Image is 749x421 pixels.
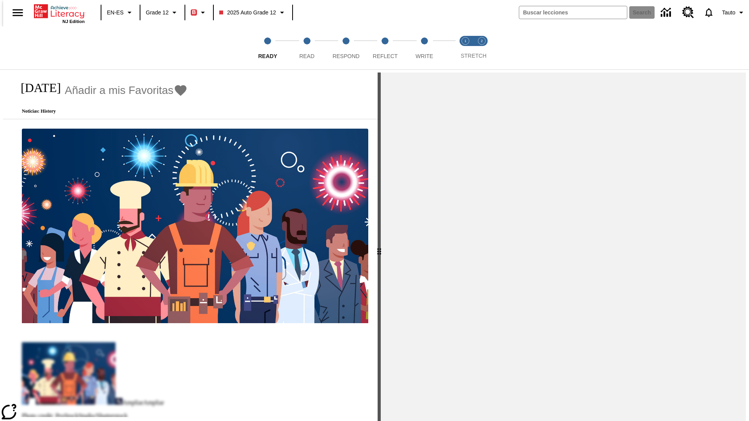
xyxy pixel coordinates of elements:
text: 1 [464,39,466,43]
span: Reflect [373,53,398,59]
h1: [DATE] [12,81,61,95]
p: Noticias: History [12,108,188,114]
button: Ready step 1 of 5 [245,27,290,69]
button: Grado: Grade 12, Elige un grado [143,5,182,19]
span: Write [415,53,433,59]
input: search field [519,6,627,19]
span: Grade 12 [146,9,169,17]
text: 2 [481,39,483,43]
button: Stretch Respond step 2 of 2 [470,27,493,69]
span: Respond [332,53,359,59]
button: Reflect step 4 of 5 [362,27,408,69]
button: Class: 2025 Auto Grade 12, Selecciona una clase [216,5,289,19]
button: Abrir el menú lateral [6,1,29,24]
span: Ready [258,53,277,59]
span: STRETCH [461,53,486,59]
span: Read [299,53,314,59]
span: Añadir a mis Favoritas [65,84,174,97]
button: Read step 2 of 5 [284,27,329,69]
span: 2025 Auto Grade 12 [219,9,276,17]
span: EN-ES [107,9,124,17]
span: Tauto [722,9,735,17]
span: B [192,7,196,17]
a: Notificaciones [699,2,719,23]
div: activity [381,73,746,421]
div: Pulsa la tecla de intro o la barra espaciadora y luego presiona las flechas de derecha e izquierd... [378,73,381,421]
button: Respond step 3 of 5 [323,27,369,69]
button: Language: EN-ES, Selecciona un idioma [104,5,137,19]
button: Stretch Read step 1 of 2 [454,27,477,69]
div: reading [3,73,378,417]
a: Centro de información [656,2,678,23]
button: Perfil/Configuración [719,5,749,19]
a: Centro de recursos, Se abrirá en una pestaña nueva. [678,2,699,23]
button: Añadir a mis Favoritas - Día del Trabajo [65,83,188,97]
button: Boost El color de la clase es rojo. Cambiar el color de la clase. [188,5,211,19]
img: A banner with a blue background shows an illustrated row of diverse men and women dressed in clot... [22,129,368,324]
div: Portada [34,3,85,24]
button: Write step 5 of 5 [402,27,447,69]
span: NJ Edition [62,19,85,24]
